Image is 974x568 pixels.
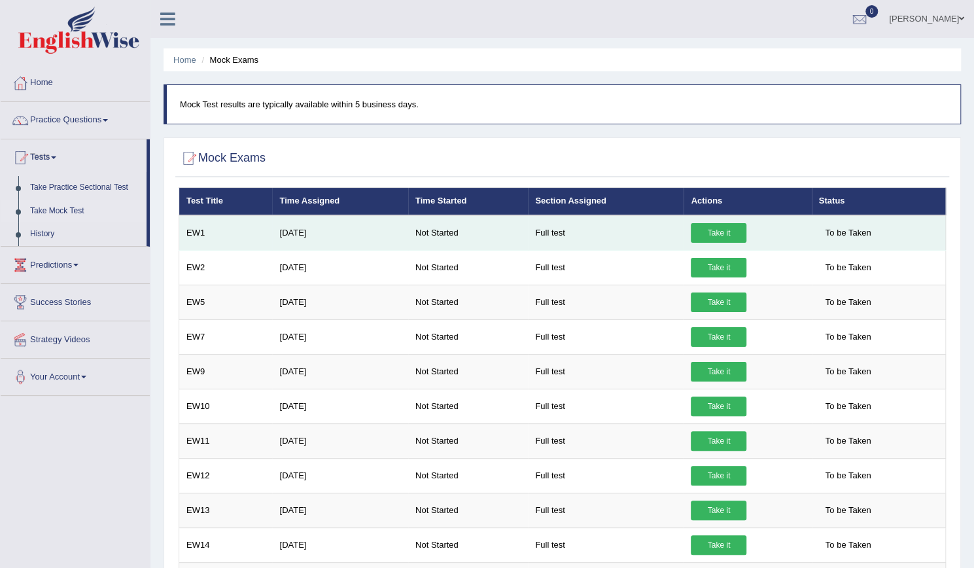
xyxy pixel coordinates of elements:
[408,215,528,251] td: Not Started
[1,321,150,354] a: Strategy Videos
[819,431,878,451] span: To be Taken
[528,215,684,251] td: Full test
[408,389,528,423] td: Not Started
[528,354,684,389] td: Full test
[528,188,684,215] th: Section Assigned
[819,466,878,486] span: To be Taken
[691,535,746,555] a: Take it
[179,527,273,562] td: EW14
[179,215,273,251] td: EW1
[179,250,273,285] td: EW2
[819,535,878,555] span: To be Taken
[691,501,746,520] a: Take it
[1,65,150,98] a: Home
[528,389,684,423] td: Full test
[272,188,408,215] th: Time Assigned
[408,493,528,527] td: Not Started
[408,527,528,562] td: Not Started
[272,285,408,319] td: [DATE]
[1,359,150,391] a: Your Account
[1,139,147,172] a: Tests
[691,466,746,486] a: Take it
[819,362,878,382] span: To be Taken
[272,250,408,285] td: [DATE]
[691,362,746,382] a: Take it
[24,200,147,223] a: Take Mock Test
[865,5,878,18] span: 0
[528,319,684,354] td: Full test
[272,319,408,354] td: [DATE]
[819,327,878,347] span: To be Taken
[819,258,878,277] span: To be Taken
[1,102,150,135] a: Practice Questions
[179,389,273,423] td: EW10
[179,149,266,168] h2: Mock Exams
[272,458,408,493] td: [DATE]
[819,293,878,312] span: To be Taken
[408,354,528,389] td: Not Started
[528,527,684,562] td: Full test
[179,354,273,389] td: EW9
[819,397,878,416] span: To be Taken
[198,54,258,66] li: Mock Exams
[691,258,746,277] a: Take it
[1,247,150,279] a: Predictions
[408,458,528,493] td: Not Started
[272,389,408,423] td: [DATE]
[528,250,684,285] td: Full test
[408,188,528,215] th: Time Started
[408,319,528,354] td: Not Started
[408,250,528,285] td: Not Started
[819,501,878,520] span: To be Taken
[528,493,684,527] td: Full test
[179,458,273,493] td: EW12
[812,188,946,215] th: Status
[272,493,408,527] td: [DATE]
[528,458,684,493] td: Full test
[691,293,746,312] a: Take it
[691,223,746,243] a: Take it
[272,354,408,389] td: [DATE]
[179,493,273,527] td: EW13
[408,285,528,319] td: Not Started
[179,188,273,215] th: Test Title
[528,285,684,319] td: Full test
[272,527,408,562] td: [DATE]
[1,284,150,317] a: Success Stories
[272,423,408,458] td: [DATE]
[179,319,273,354] td: EW7
[684,188,811,215] th: Actions
[173,55,196,65] a: Home
[528,423,684,458] td: Full test
[24,176,147,200] a: Take Practice Sectional Test
[180,98,947,111] p: Mock Test results are typically available within 5 business days.
[24,222,147,246] a: History
[819,223,878,243] span: To be Taken
[408,423,528,458] td: Not Started
[179,423,273,458] td: EW11
[691,431,746,451] a: Take it
[272,215,408,251] td: [DATE]
[691,327,746,347] a: Take it
[179,285,273,319] td: EW5
[691,397,746,416] a: Take it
